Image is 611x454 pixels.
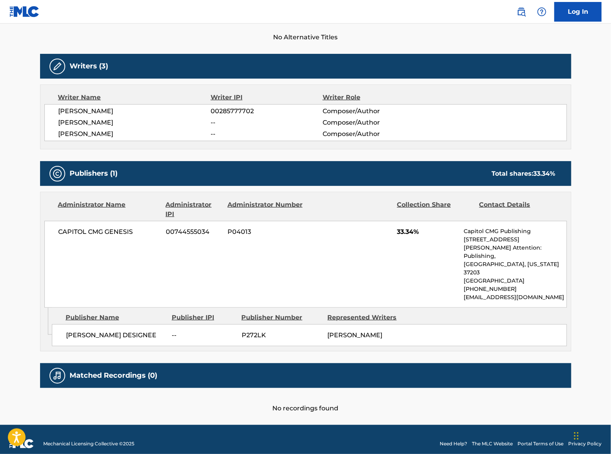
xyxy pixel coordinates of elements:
a: Public Search [514,4,529,20]
p: [EMAIL_ADDRESS][DOMAIN_NAME] [464,293,566,301]
span: [PERSON_NAME] [59,118,211,127]
img: MLC Logo [9,6,40,17]
iframe: Chat Widget [572,416,611,454]
img: Writers [53,62,62,71]
p: [STREET_ADDRESS][PERSON_NAME] Attention: Publishing, [464,235,566,260]
span: -- [172,331,236,340]
a: Need Help? [440,440,467,447]
h5: Publishers (1) [70,169,118,178]
div: Represented Writers [328,313,408,322]
span: P04013 [228,227,304,237]
div: Administrator IPI [166,200,222,219]
img: Publishers [53,169,62,178]
p: [PHONE_NUMBER] [464,285,566,293]
img: logo [9,439,34,448]
div: Total shares: [492,169,556,178]
p: Capitol CMG Publishing [464,227,566,235]
div: Administrator Name [58,200,160,219]
div: No recordings found [40,388,571,413]
span: Composer/Author [323,118,424,127]
span: [PERSON_NAME] [59,129,211,139]
span: Composer/Author [323,107,424,116]
img: Matched Recordings [53,371,62,380]
div: Publisher Number [242,313,322,322]
span: -- [211,129,322,139]
div: Administrator Number [228,200,304,219]
h5: Matched Recordings (0) [70,371,158,380]
div: Drag [574,424,579,448]
span: 00744555034 [166,227,222,237]
span: P272LK [242,331,322,340]
div: Publisher IPI [172,313,236,322]
a: Portal Terms of Use [517,440,563,447]
span: [PERSON_NAME] [328,331,383,339]
span: No Alternative Titles [40,33,571,42]
div: Writer IPI [211,93,323,102]
a: Log In [554,2,602,22]
span: Composer/Author [323,129,424,139]
div: Writer Role [323,93,424,102]
span: [PERSON_NAME] [59,107,211,116]
img: search [517,7,526,17]
span: 33.34 % [534,170,556,177]
div: Contact Details [479,200,556,219]
span: 00285777702 [211,107,322,116]
a: Privacy Policy [568,440,602,447]
div: Help [534,4,550,20]
div: Writer Name [58,93,211,102]
img: help [537,7,547,17]
h5: Writers (3) [70,62,108,71]
span: -- [211,118,322,127]
p: [GEOGRAPHIC_DATA], [US_STATE] 37203 [464,260,566,277]
div: Collection Share [397,200,473,219]
a: The MLC Website [472,440,513,447]
span: 33.34% [397,227,458,237]
div: Publisher Name [66,313,166,322]
span: [PERSON_NAME] DESIGNEE [66,331,166,340]
p: [GEOGRAPHIC_DATA] [464,277,566,285]
span: Mechanical Licensing Collective © 2025 [43,440,134,447]
span: CAPITOL CMG GENESIS [59,227,160,237]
